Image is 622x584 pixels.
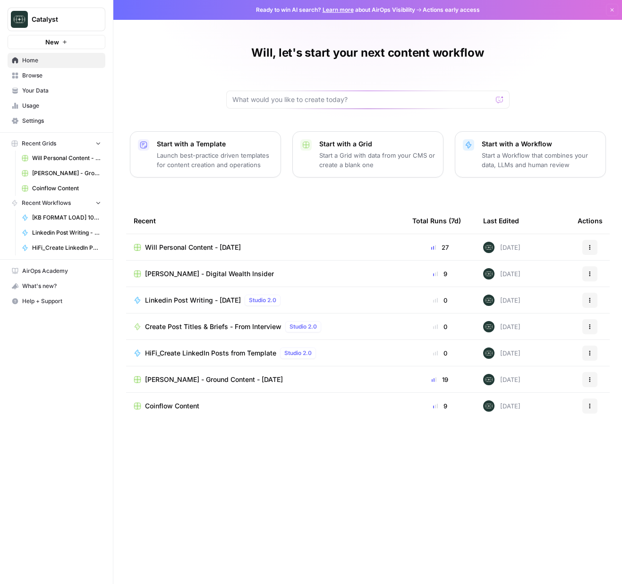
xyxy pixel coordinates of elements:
span: HiFi_Create LinkedIn Posts from Template [32,244,101,252]
span: Linkedin Post Writing - [DATE] [32,229,101,237]
div: What's new? [8,279,105,293]
img: lkqc6w5wqsmhugm7jkiokl0d6w4g [483,242,494,253]
div: 0 [412,348,468,358]
button: What's new? [8,279,105,294]
div: 9 [412,269,468,279]
span: HiFi_Create LinkedIn Posts from Template [145,348,276,358]
p: Start a Grid with data from your CMS or create a blank one [319,151,435,169]
div: 9 [412,401,468,411]
p: Start with a Grid [319,139,435,149]
button: Start with a TemplateLaunch best-practice driven templates for content creation and operations [130,131,281,178]
a: HiFi_Create LinkedIn Posts from Template [17,240,105,255]
div: Recent [134,208,397,234]
a: Create Post Titles & Briefs - From InterviewStudio 2.0 [134,321,397,332]
button: Workspace: Catalyst [8,8,105,31]
div: [DATE] [483,268,520,279]
p: Start with a Workflow [482,139,598,149]
span: Usage [22,102,101,110]
a: Coinflow Content [17,181,105,196]
p: Launch best-practice driven templates for content creation and operations [157,151,273,169]
input: What would you like to create today? [232,95,492,104]
span: Recent Workflows [22,199,71,207]
a: Settings [8,113,105,128]
img: lkqc6w5wqsmhugm7jkiokl0d6w4g [483,374,494,385]
div: [DATE] [483,374,520,385]
div: Last Edited [483,208,519,234]
a: Will Personal Content - [DATE] [134,243,397,252]
span: Create Post Titles & Briefs - From Interview [145,322,281,331]
span: Home [22,56,101,65]
div: Actions [578,208,603,234]
div: [DATE] [483,400,520,412]
span: Studio 2.0 [249,296,276,305]
a: [PERSON_NAME] - Ground Content - [DATE] [17,166,105,181]
p: Start a Workflow that combines your data, LLMs and human review [482,151,598,169]
span: [KB FORMAT LOAD] 101 LinkedIn posts [32,213,101,222]
img: lkqc6w5wqsmhugm7jkiokl0d6w4g [483,268,494,279]
div: [DATE] [483,347,520,359]
div: 0 [412,322,468,331]
span: Coinflow Content [145,401,199,411]
span: New [45,37,59,47]
span: Linkedin Post Writing - [DATE] [145,296,241,305]
a: Your Data [8,83,105,98]
div: 19 [412,375,468,384]
a: HiFi_Create LinkedIn Posts from TemplateStudio 2.0 [134,347,397,359]
img: lkqc6w5wqsmhugm7jkiokl0d6w4g [483,295,494,306]
h1: Will, let's start your next content workflow [251,45,484,60]
span: Will Personal Content - [DATE] [145,243,241,252]
a: [KB FORMAT LOAD] 101 LinkedIn posts [17,210,105,225]
span: Catalyst [32,15,89,24]
button: Recent Grids [8,136,105,151]
span: [PERSON_NAME] - Digital Wealth Insider [145,269,274,279]
a: Home [8,53,105,68]
div: [DATE] [483,242,520,253]
button: Start with a GridStart a Grid with data from your CMS or create a blank one [292,131,443,178]
span: [PERSON_NAME] - Ground Content - [DATE] [32,169,101,178]
span: [PERSON_NAME] - Ground Content - [DATE] [145,375,283,384]
img: lkqc6w5wqsmhugm7jkiokl0d6w4g [483,400,494,412]
button: Start with a WorkflowStart a Workflow that combines your data, LLMs and human review [455,131,606,178]
button: Recent Workflows [8,196,105,210]
span: Coinflow Content [32,184,101,193]
a: Usage [8,98,105,113]
span: Actions early access [423,6,480,14]
a: Browse [8,68,105,83]
div: 0 [412,296,468,305]
a: [PERSON_NAME] - Digital Wealth Insider [134,269,397,279]
a: Linkedin Post Writing - [DATE] [17,225,105,240]
button: New [8,35,105,49]
img: lkqc6w5wqsmhugm7jkiokl0d6w4g [483,321,494,332]
a: AirOps Academy [8,263,105,279]
span: Will Personal Content - [DATE] [32,154,101,162]
div: [DATE] [483,295,520,306]
a: Coinflow Content [134,401,397,411]
span: Studio 2.0 [290,322,317,331]
span: Recent Grids [22,139,56,148]
img: lkqc6w5wqsmhugm7jkiokl0d6w4g [483,347,494,359]
a: Linkedin Post Writing - [DATE]Studio 2.0 [134,295,397,306]
span: AirOps Academy [22,267,101,275]
span: Help + Support [22,297,101,305]
a: Will Personal Content - [DATE] [17,151,105,166]
a: [PERSON_NAME] - Ground Content - [DATE] [134,375,397,384]
span: Settings [22,117,101,125]
span: Ready to win AI search? about AirOps Visibility [256,6,415,14]
span: Browse [22,71,101,80]
img: Catalyst Logo [11,11,28,28]
div: Total Runs (7d) [412,208,461,234]
span: Studio 2.0 [284,349,312,357]
div: 27 [412,243,468,252]
span: Your Data [22,86,101,95]
a: Learn more [323,6,354,13]
div: [DATE] [483,321,520,332]
p: Start with a Template [157,139,273,149]
button: Help + Support [8,294,105,309]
